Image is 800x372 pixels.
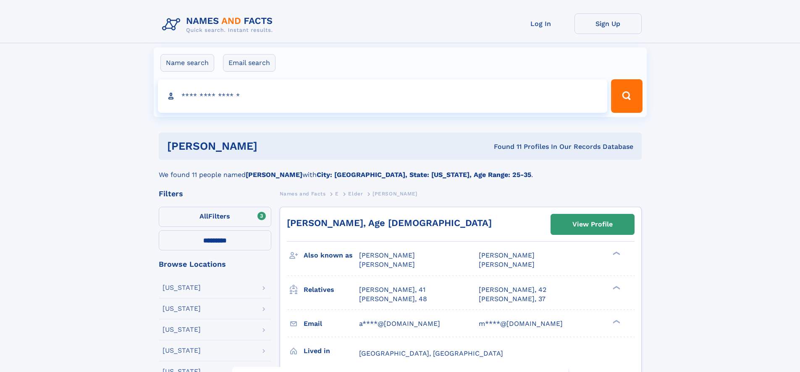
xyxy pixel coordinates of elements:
a: [PERSON_NAME], 42 [479,285,546,294]
a: [PERSON_NAME], Age [DEMOGRAPHIC_DATA] [287,218,492,228]
div: Filters [159,190,271,198]
a: [PERSON_NAME], 41 [359,285,425,294]
span: [PERSON_NAME] [372,191,417,197]
div: ❯ [611,251,621,256]
label: Email search [223,54,275,72]
div: Found 11 Profiles In Our Records Database [375,142,633,151]
h3: Relatives [304,283,359,297]
label: Filters [159,207,271,227]
h1: [PERSON_NAME] [167,141,376,151]
div: [US_STATE] [163,305,201,312]
h3: Also known as [304,248,359,263]
span: Elder [348,191,363,197]
h3: Email [304,317,359,331]
b: [PERSON_NAME] [246,171,302,179]
span: E [335,191,339,197]
span: [PERSON_NAME] [479,260,535,268]
a: Names and Facts [280,188,326,199]
button: Search Button [611,79,642,113]
img: Logo Names and Facts [159,13,280,36]
div: [US_STATE] [163,284,201,291]
div: View Profile [572,215,613,234]
a: Elder [348,188,363,199]
b: City: [GEOGRAPHIC_DATA], State: [US_STATE], Age Range: 25-35 [317,171,531,179]
a: Sign Up [574,13,642,34]
span: [PERSON_NAME] [359,251,415,259]
span: All [199,212,208,220]
div: [US_STATE] [163,326,201,333]
div: Browse Locations [159,260,271,268]
a: View Profile [551,214,634,234]
div: We found 11 people named with . [159,160,642,180]
div: ❯ [611,285,621,290]
div: [US_STATE] [163,347,201,354]
a: Log In [507,13,574,34]
a: [PERSON_NAME], 48 [359,294,427,304]
span: [PERSON_NAME] [479,251,535,259]
a: [PERSON_NAME], 37 [479,294,546,304]
div: ❯ [611,319,621,324]
input: search input [158,79,608,113]
label: Name search [160,54,214,72]
a: E [335,188,339,199]
span: [GEOGRAPHIC_DATA], [GEOGRAPHIC_DATA] [359,349,503,357]
span: [PERSON_NAME] [359,260,415,268]
h3: Lived in [304,344,359,358]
